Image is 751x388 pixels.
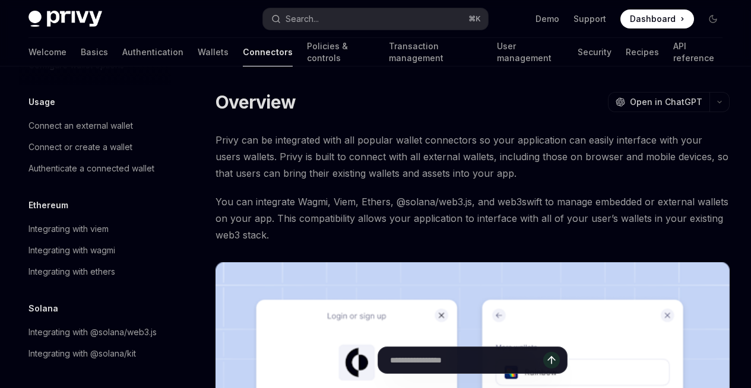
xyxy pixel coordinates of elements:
[19,158,171,179] a: Authenticate a connected wallet
[28,222,109,236] div: Integrating with viem
[28,11,102,27] img: dark logo
[81,38,108,66] a: Basics
[19,115,171,136] a: Connect an external wallet
[28,301,58,316] h5: Solana
[216,132,730,182] span: Privy can be integrated with all popular wallet connectors so your application can easily interfa...
[19,343,171,364] a: Integrating with @solana/kit
[28,265,115,279] div: Integrating with ethers
[307,38,375,66] a: Policies & controls
[216,91,296,113] h1: Overview
[626,38,659,66] a: Recipes
[28,119,133,133] div: Connect an external wallet
[543,352,560,368] button: Send message
[389,38,483,66] a: Transaction management
[28,95,55,109] h5: Usage
[608,92,709,112] button: Open in ChatGPT
[497,38,563,66] a: User management
[28,161,154,176] div: Authenticate a connected wallet
[630,13,676,25] span: Dashboard
[19,240,171,261] a: Integrating with wagmi
[468,14,481,24] span: ⌘ K
[243,38,293,66] a: Connectors
[630,96,702,108] span: Open in ChatGPT
[19,218,171,240] a: Integrating with viem
[19,261,171,282] a: Integrating with ethers
[673,38,723,66] a: API reference
[578,38,611,66] a: Security
[28,243,115,257] div: Integrating with wagmi
[535,13,559,25] a: Demo
[19,136,171,158] a: Connect or create a wallet
[704,9,723,28] button: Toggle dark mode
[28,38,66,66] a: Welcome
[263,8,488,30] button: Search...⌘K
[28,346,136,361] div: Integrating with @solana/kit
[198,38,229,66] a: Wallets
[28,198,68,212] h5: Ethereum
[286,12,319,26] div: Search...
[28,140,132,154] div: Connect or create a wallet
[216,193,730,243] span: You can integrate Wagmi, Viem, Ethers, @solana/web3.js, and web3swift to manage embedded or exter...
[19,322,171,343] a: Integrating with @solana/web3.js
[620,9,694,28] a: Dashboard
[122,38,183,66] a: Authentication
[573,13,606,25] a: Support
[28,325,157,339] div: Integrating with @solana/web3.js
